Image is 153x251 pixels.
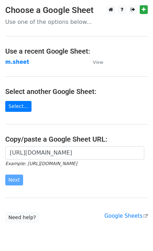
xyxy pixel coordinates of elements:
a: Need help? [5,212,39,223]
small: View [93,60,103,65]
h4: Use a recent Google Sheet: [5,47,148,55]
a: Select... [5,101,32,112]
a: m.sheet [5,59,29,65]
h4: Copy/paste a Google Sheet URL: [5,135,148,143]
small: Example: [URL][DOMAIN_NAME] [5,161,77,166]
a: View [86,59,103,65]
input: Paste your Google Sheet URL here [5,146,144,160]
a: Google Sheets [104,213,148,219]
h3: Choose a Google Sheet [5,5,148,15]
h4: Select another Google Sheet: [5,87,148,96]
p: Use one of the options below... [5,18,148,26]
input: Next [5,175,23,185]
